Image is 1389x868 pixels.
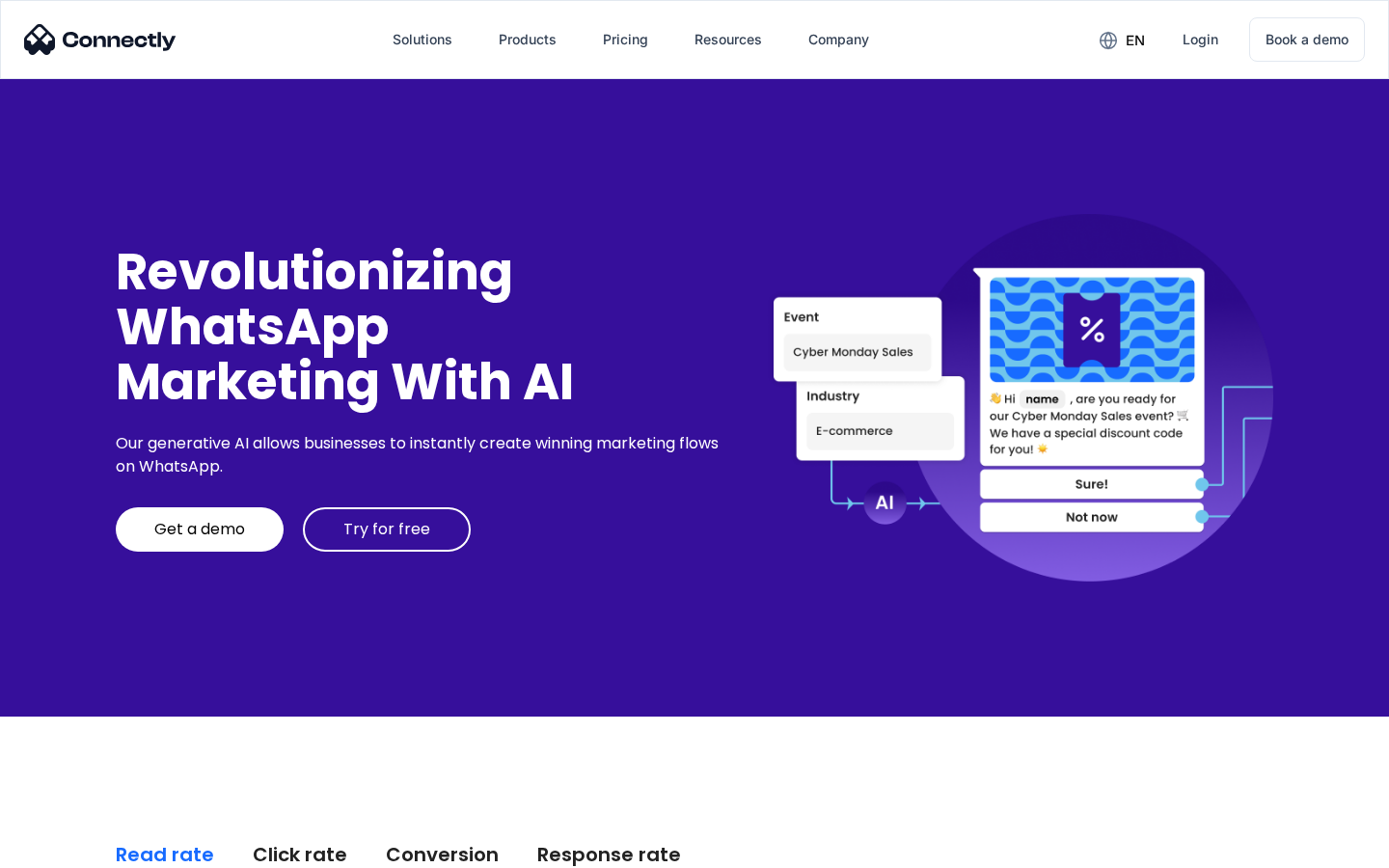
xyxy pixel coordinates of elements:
div: Response rate [537,841,681,868]
div: Click rate [253,841,347,868]
div: Company [808,26,869,53]
div: en [1126,27,1145,54]
div: Conversion [386,841,499,868]
img: Connectly Logo [24,24,177,55]
a: Pricing [587,16,664,63]
div: Get a demo [154,520,245,539]
a: Get a demo [116,507,284,552]
div: Pricing [603,26,648,53]
div: Products [499,26,557,53]
div: Resources [694,26,762,53]
div: Read rate [116,841,214,868]
div: Revolutionizing WhatsApp Marketing With AI [116,244,725,410]
a: Book a demo [1249,17,1365,62]
a: Try for free [303,507,471,552]
div: Our generative AI allows businesses to instantly create winning marketing flows on WhatsApp. [116,432,725,478]
div: Login [1183,26,1218,53]
a: Login [1167,16,1234,63]
div: Solutions [393,26,452,53]
div: Try for free [343,520,430,539]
